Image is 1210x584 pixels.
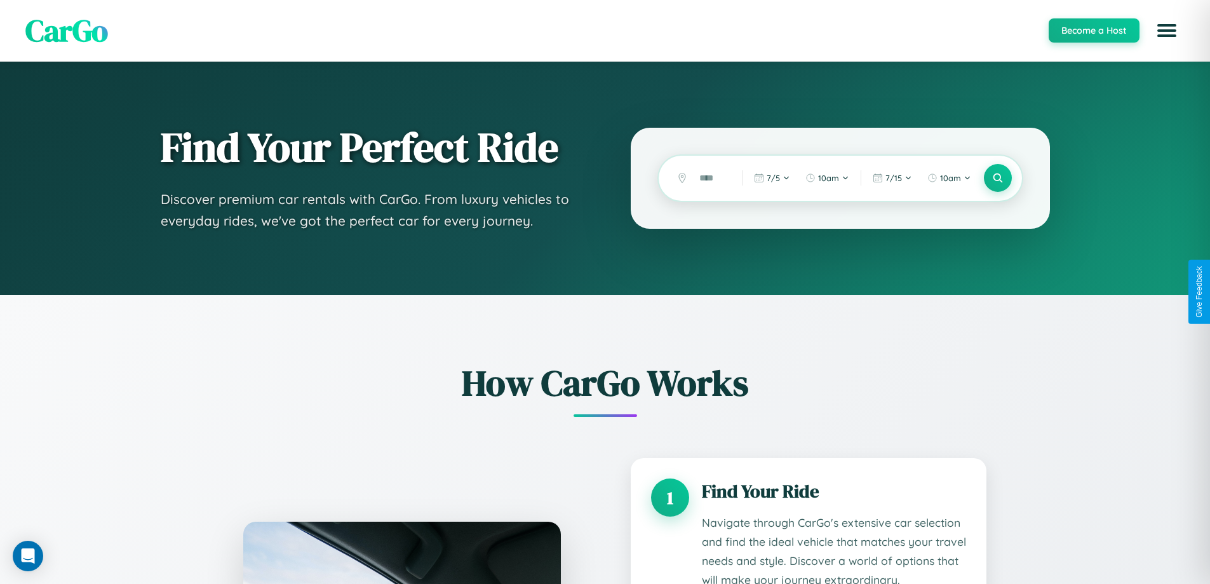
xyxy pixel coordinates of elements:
div: Give Feedback [1195,266,1204,318]
button: 7/15 [866,168,918,188]
div: 1 [651,479,689,517]
button: 10am [921,168,978,188]
span: 7 / 15 [885,173,902,183]
span: 10am [940,173,961,183]
p: Discover premium car rentals with CarGo. From luxury vehicles to everyday rides, we've got the pe... [161,189,580,231]
button: 10am [799,168,856,188]
h2: How CarGo Works [224,358,986,407]
span: 7 / 5 [767,173,780,183]
h3: Find Your Ride [702,479,966,504]
span: CarGo [25,10,108,51]
span: 10am [818,173,839,183]
h1: Find Your Perfect Ride [161,125,580,170]
button: Open menu [1149,13,1185,48]
div: Open Intercom Messenger [13,541,43,571]
button: Become a Host [1049,18,1139,43]
button: 7/5 [748,168,797,188]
